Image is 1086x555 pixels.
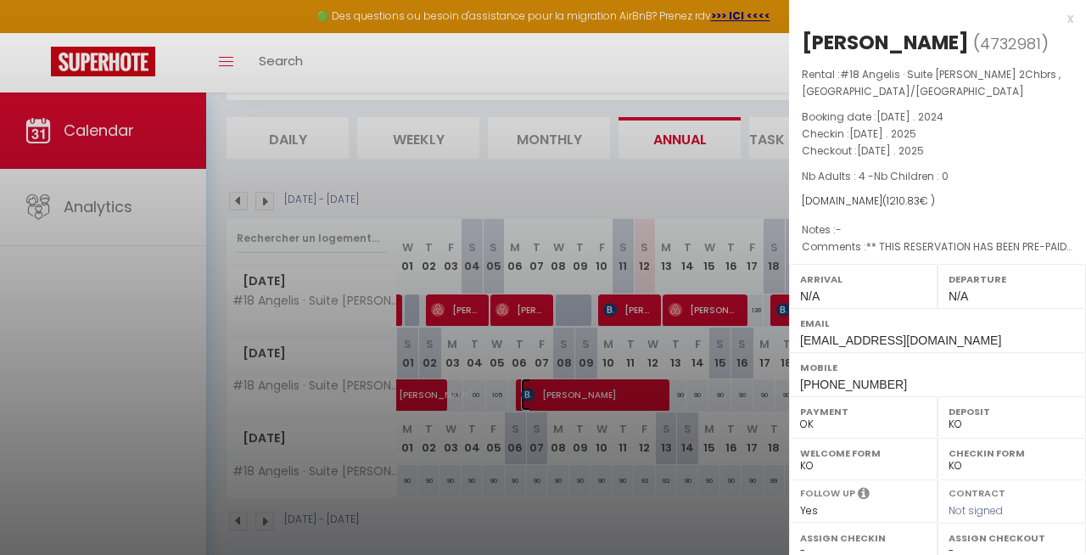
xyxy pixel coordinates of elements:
[800,403,926,420] label: Payment
[949,486,1005,497] label: Contract
[802,126,1073,143] p: Checkin :
[802,29,969,56] div: [PERSON_NAME]
[802,143,1073,160] p: Checkout :
[858,486,870,505] i: Select YES if you want to send post-checkout messages sequences
[802,169,949,183] span: Nb Adults : 4 -
[802,221,1073,238] p: Notes :
[800,334,1001,347] span: [EMAIL_ADDRESS][DOMAIN_NAME]
[949,289,968,303] span: N/A
[802,238,1073,255] p: Comments :
[887,193,920,208] span: 1210.83
[802,66,1073,100] p: Rental :
[876,109,943,124] span: [DATE] . 2024
[800,486,855,501] label: Follow up
[949,503,1003,518] span: Not signed
[800,445,926,462] label: Welcome form
[980,33,1041,54] span: 4732981
[949,403,1075,420] label: Deposit
[802,109,1073,126] p: Booking date :
[949,445,1075,462] label: Checkin form
[800,315,1075,332] label: Email
[800,271,926,288] label: Arrival
[800,530,926,547] label: Assign Checkin
[802,193,1073,210] div: [DOMAIN_NAME]
[789,8,1073,29] div: x
[973,31,1049,55] span: ( )
[802,67,1061,98] span: #18 Angelis · Suite [PERSON_NAME] 2Chbrs ,[GEOGRAPHIC_DATA]/[GEOGRAPHIC_DATA]
[800,359,1075,376] label: Mobile
[857,143,924,158] span: [DATE] . 2025
[800,378,907,391] span: [PHONE_NUMBER]
[949,530,1075,547] label: Assign Checkout
[949,271,1075,288] label: Departure
[836,222,842,237] span: -
[874,169,949,183] span: Nb Children : 0
[849,126,916,141] span: [DATE] . 2025
[800,289,820,303] span: N/A
[882,193,935,208] span: ( € )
